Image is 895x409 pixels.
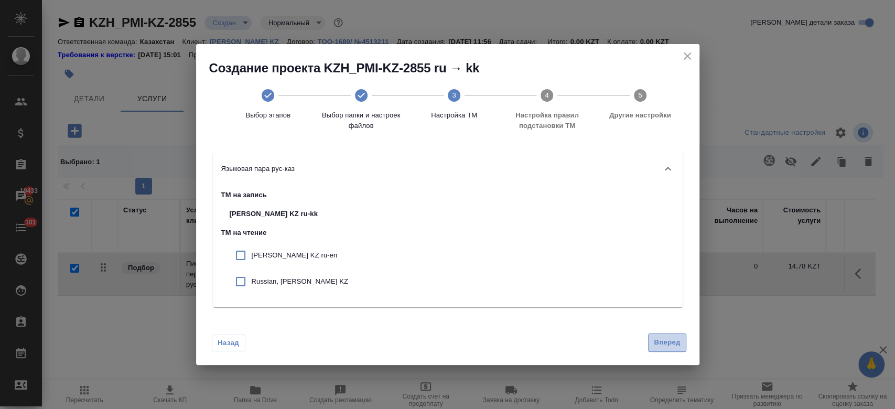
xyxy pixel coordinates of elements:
p: ТМ на запись [221,190,357,200]
text: 4 [545,91,549,99]
span: Вперед [654,337,680,349]
button: Назад [212,335,245,351]
button: close [680,48,695,64]
p: Russian, [PERSON_NAME] KZ [252,276,348,287]
span: Настройка ТМ [412,110,496,121]
div: Языковая пара рус-каз [213,152,683,186]
span: Выбор папки и настроек файлов [319,110,403,131]
span: Другие настройки [598,110,682,121]
text: 3 [452,91,456,99]
p: Языковая пара рус-каз [221,164,295,174]
span: [PERSON_NAME] KZ ru-kk [230,209,348,219]
span: Настройка правил подстановки TM [505,110,589,131]
button: Вперед [648,333,686,352]
h2: Создание проекта KZH_PMI-KZ-2855 ru → kk [209,60,699,77]
div: [PERSON_NAME] KZ ru-en [221,242,357,268]
span: Выбор этапов [226,110,310,121]
p: [PERSON_NAME] KZ ru-en [252,250,348,261]
text: 5 [638,91,642,99]
p: ТМ на чтение [221,228,357,238]
div: Russian, [PERSON_NAME] KZ [221,268,357,295]
span: Назад [218,338,240,348]
div: Языковая пара рус-каз [213,186,683,307]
